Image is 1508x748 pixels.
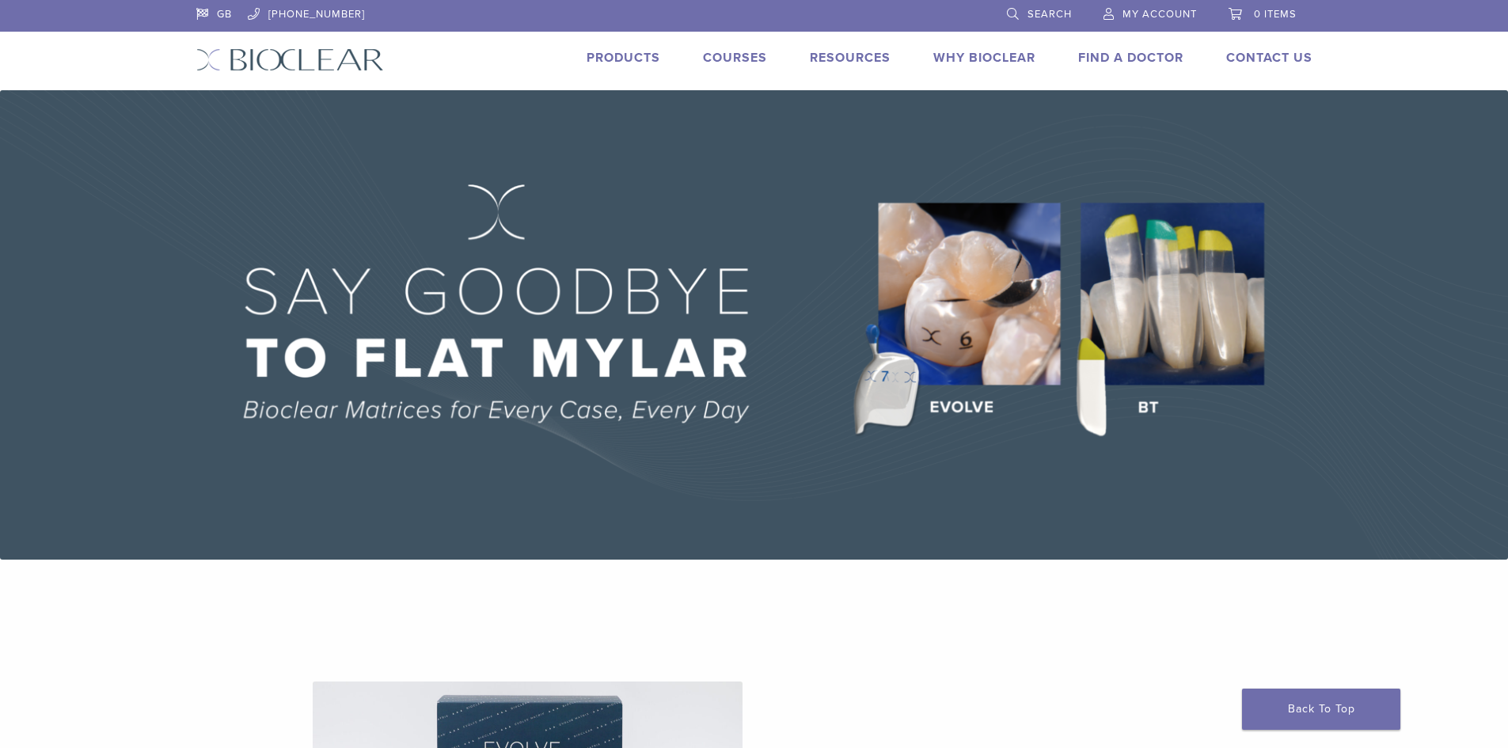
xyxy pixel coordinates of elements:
[810,50,891,66] a: Resources
[703,50,767,66] a: Courses
[1078,50,1183,66] a: Find A Doctor
[196,48,384,71] img: Bioclear
[587,50,660,66] a: Products
[1242,689,1400,730] a: Back To Top
[1254,8,1297,21] span: 0 items
[1027,8,1072,21] span: Search
[1122,8,1197,21] span: My Account
[1226,50,1312,66] a: Contact Us
[933,50,1035,66] a: Why Bioclear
